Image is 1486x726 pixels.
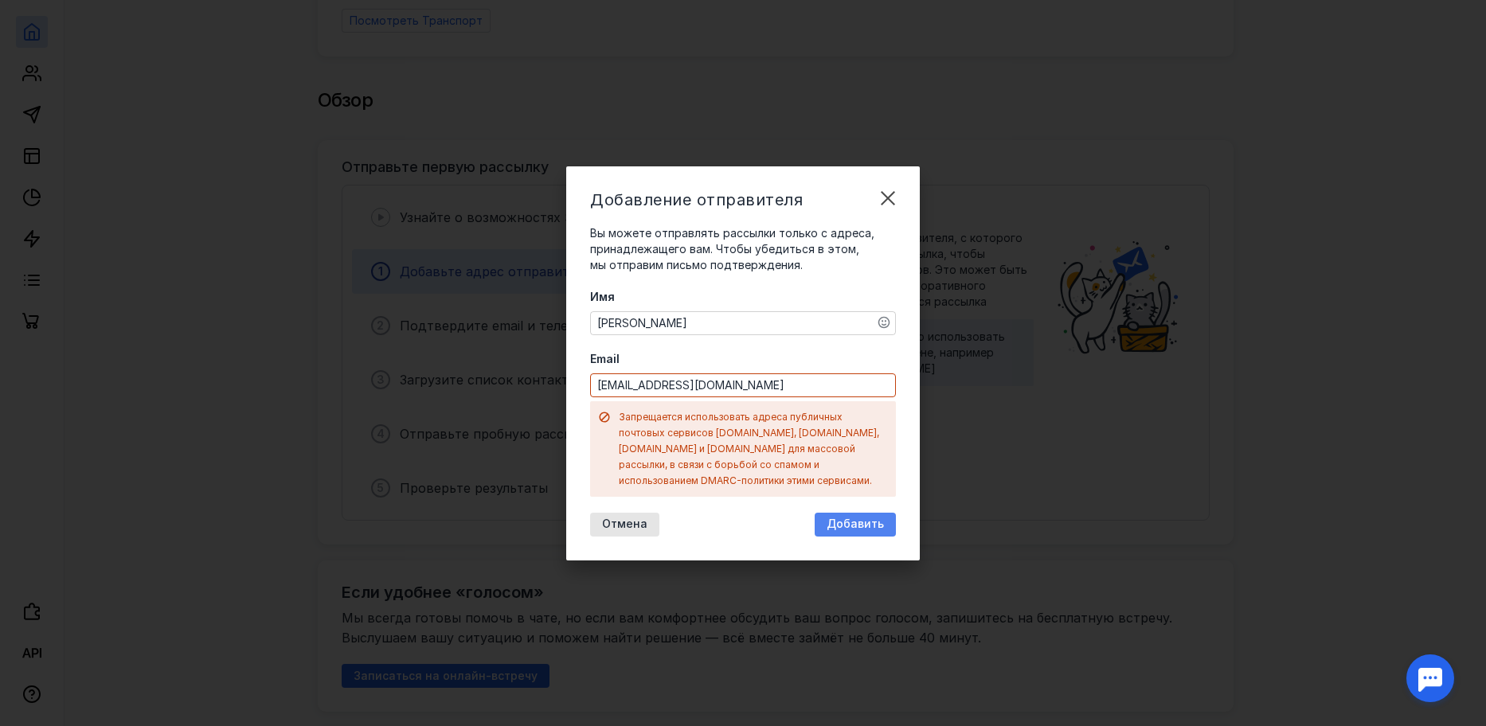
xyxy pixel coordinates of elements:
[827,517,884,531] span: Добавить
[590,513,659,537] button: Отмена
[591,312,895,334] textarea: [PERSON_NAME]
[590,190,803,209] span: Добавление отправителя
[815,513,896,537] button: Добавить
[590,351,620,367] span: Email
[602,517,647,531] span: Отмена
[619,409,888,489] div: Запрещается использовать адреса публичных почтовых сервисов [DOMAIN_NAME], [DOMAIN_NAME], [DOMAIN...
[590,289,615,305] span: Имя
[590,226,874,271] span: Вы можете отправлять рассылки только с адреса, принадлежащего вам. Чтобы убедиться в этом, мы отп...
